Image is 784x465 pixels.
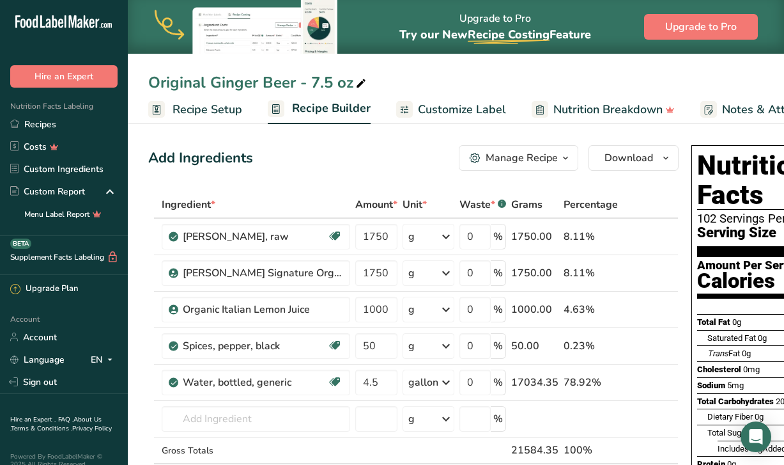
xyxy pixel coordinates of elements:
div: 8.11% [564,229,618,244]
span: Dietary Fiber [707,412,753,422]
div: 78.92% [564,375,618,390]
button: Download [588,145,679,171]
div: EN [91,352,118,367]
span: Recipe Costing [468,27,550,42]
a: Language [10,349,65,371]
a: Recipe Setup [148,95,242,124]
a: Nutrition Breakdown [532,95,675,124]
div: BETA [10,239,31,249]
div: Upgrade to Pro [399,1,591,54]
div: Upgrade Plan [10,283,78,296]
span: Total Fat [697,317,730,327]
button: Hire an Expert [10,65,118,88]
a: Privacy Policy [72,424,112,433]
span: Cholesterol [697,365,741,374]
a: Hire an Expert . [10,415,56,424]
span: Total Carbohydrates [697,397,774,406]
div: Open Intercom Messenger [741,422,771,452]
span: Grams [511,197,542,212]
span: Unit [403,197,427,212]
div: Waste [459,197,506,212]
span: 17g [749,444,762,453]
span: 0mg [743,365,760,374]
a: Recipe Builder [268,94,371,125]
div: Add Ingredients [148,148,253,169]
div: Gross Totals [162,444,350,457]
a: FAQ . [58,415,73,424]
span: Recipe Builder [292,100,371,117]
div: Spices, pepper, black [183,338,327,354]
span: Amount [355,197,397,212]
div: g [408,338,415,354]
span: Saturated Fat [707,333,756,343]
span: Customize Label [418,101,506,118]
span: 0g [755,412,764,422]
div: [PERSON_NAME] Signature Organic Cane Sugar [183,265,342,281]
div: 8.11% [564,265,618,281]
div: 21584.35 [511,443,558,458]
span: 0g [732,317,741,327]
div: Manage Recipe [486,150,558,166]
div: gallon [408,375,438,390]
span: Fat [707,349,740,358]
span: Total Sugars [707,428,753,437]
button: Upgrade to Pro [644,14,758,40]
span: Percentage [564,197,618,212]
div: 100% [564,443,618,458]
div: Original Ginger Beer - 7.5 oz [148,71,369,94]
div: Water, bottled, generic [183,375,327,390]
a: Customize Label [396,95,506,124]
span: 0g [742,349,751,358]
div: [PERSON_NAME], raw [183,229,327,244]
span: 5mg [727,381,744,390]
div: g [408,302,415,317]
div: 17034.35 [511,375,558,390]
a: About Us . [10,415,102,433]
div: 0.23% [564,338,618,354]
div: Organic Italian Lemon Juice [183,302,342,317]
span: Download [604,150,653,166]
div: g [408,411,415,427]
button: Manage Recipe [459,145,578,171]
span: Nutrition Breakdown [553,101,663,118]
input: Add Ingredient [162,406,350,432]
div: 4.63% [564,302,618,317]
span: Serving Size [697,225,776,241]
div: Custom Report [10,185,85,198]
span: Sodium [697,381,725,390]
span: Recipe Setup [173,101,242,118]
div: 50.00 [511,338,558,354]
span: Upgrade to Pro [665,19,737,35]
div: g [408,265,415,281]
span: Ingredient [162,197,215,212]
span: Try our New Feature [399,27,591,42]
div: 1000.00 [511,302,558,317]
span: 0g [758,333,767,343]
div: 1750.00 [511,229,558,244]
a: Terms & Conditions . [11,424,72,433]
i: Trans [707,349,728,358]
div: 1750.00 [511,265,558,281]
div: g [408,229,415,244]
